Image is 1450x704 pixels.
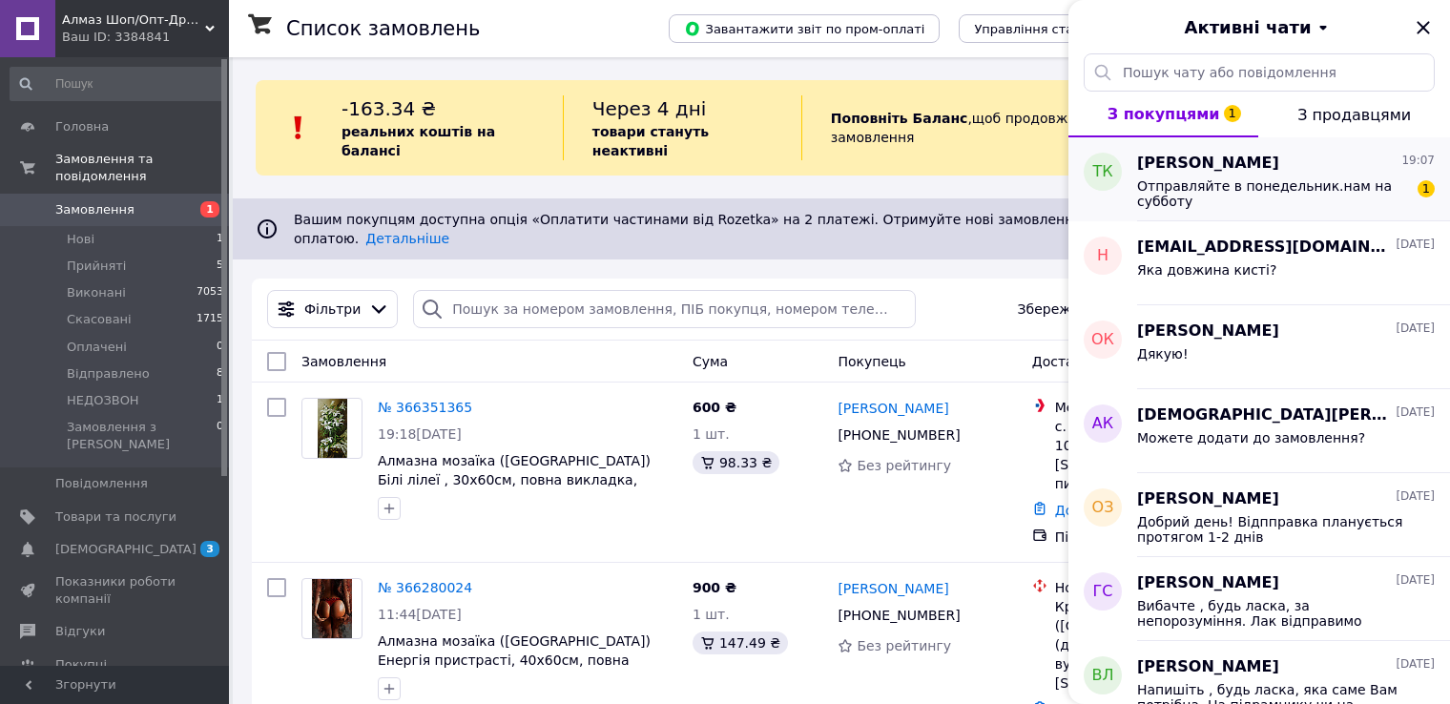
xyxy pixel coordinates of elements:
span: 600 ₴ [693,400,736,415]
a: № 366280024 [378,580,472,595]
span: 8 [217,365,223,383]
span: Доставка та оплата [1032,354,1172,369]
h1: Список замовлень [286,17,480,40]
span: 1 шт. [693,607,730,622]
button: ОЗ[PERSON_NAME][DATE]Добрий день! Відпправка планується протягом 1-2 днів [1068,473,1450,557]
span: Без рейтингу [857,458,951,473]
span: ОЗ [1092,497,1114,519]
span: Покупець [838,354,905,369]
span: [DATE] [1396,572,1435,589]
button: Управління статусами [959,14,1135,43]
span: Управління статусами [974,22,1120,36]
span: [DATE] [1396,404,1435,421]
button: З продавцями [1258,92,1450,137]
b: реальних коштів на балансі [342,124,495,158]
span: Добрий день! Відпправка планується протягом 1-2 днів [1137,514,1408,545]
a: Детальніше [365,231,449,246]
span: Відправлено [67,365,150,383]
span: 1 [200,201,219,217]
span: Замовлення та повідомлення [55,151,229,185]
span: Яка довжина кисті? [1137,262,1276,278]
span: [DATE] [1396,237,1435,253]
button: ОК[PERSON_NAME][DATE]Дякую! [1068,305,1450,389]
button: Активні чати [1122,15,1397,40]
span: Скасовані [67,311,132,328]
span: -163.34 ₴ [342,97,436,120]
span: 1 [217,392,223,409]
div: [PHONE_NUMBER] [834,602,963,629]
input: Пошук [10,67,225,101]
button: h[EMAIL_ADDRESS][DOMAIN_NAME][DATE]Яка довжина кисті? [1068,221,1450,305]
span: Товари та послуги [55,508,176,526]
span: Оплачені [67,339,127,356]
span: Замовлення [301,354,386,369]
div: 98.33 ₴ [693,451,779,474]
span: З продавцями [1297,106,1411,124]
a: Додати ЕН [1055,503,1130,518]
div: , щоб продовжити отримувати замовлення [801,95,1227,160]
div: [PHONE_NUMBER] [834,422,963,448]
span: 1 [217,231,223,248]
span: Дякую! [1137,346,1189,362]
span: Виконані [67,284,126,301]
span: Прийняті [67,258,126,275]
div: Ваш ID: 3384841 [62,29,229,46]
span: ТК [1092,161,1112,183]
span: 5 [217,258,223,275]
a: [PERSON_NAME] [838,579,948,598]
span: Замовлення [55,201,135,218]
div: Нова Пошта [1055,578,1250,597]
button: ТК[PERSON_NAME]19:07Отправляйте в понедельник.нам на субботу1 [1068,137,1450,221]
span: Алмаз Шоп/Опт-Дропшипінг- Роздріб [62,11,205,29]
span: 0 [217,419,223,453]
span: 1 [1418,180,1435,197]
b: товари стануть неактивні [592,124,709,158]
span: [DATE] [1396,321,1435,337]
span: h [1097,245,1108,267]
span: З покупцями [1108,105,1220,123]
span: Нові [67,231,94,248]
span: Активні чати [1184,15,1311,40]
span: Отправляйте в понедельник.нам на субботу [1137,178,1408,209]
span: 19:18[DATE] [378,426,462,442]
button: З покупцями1 [1068,92,1258,137]
span: [PERSON_NAME] [1137,572,1279,594]
span: 0 [217,339,223,356]
a: Алмазна мозаїка ([GEOGRAPHIC_DATA]) Білі лілеї , 30х60см, повна викладка, квадратні камені, без п... [378,453,651,507]
div: 147.49 ₴ [693,632,788,654]
span: 1 [1224,105,1241,122]
b: Поповніть Баланс [831,111,968,126]
span: Повідомлення [55,475,148,492]
span: Cума [693,354,728,369]
span: 7053 [197,284,223,301]
span: ОК [1091,329,1114,351]
img: :exclamation: [284,114,313,142]
span: [PERSON_NAME] [1137,153,1279,175]
span: [PERSON_NAME] [1137,488,1279,510]
span: [DATE] [1396,488,1435,505]
span: [DEMOGRAPHIC_DATA][PERSON_NAME] [1137,404,1392,426]
button: Закрити [1412,16,1435,39]
span: [PERSON_NAME] [1137,656,1279,678]
span: Без рейтингу [857,638,951,653]
a: [PERSON_NAME] [838,399,948,418]
span: Фільтри [304,300,361,319]
span: 1715 [197,311,223,328]
span: Можете додати до замовлення? [1137,430,1365,445]
span: [DEMOGRAPHIC_DATA] [55,541,197,558]
span: ВЛ [1091,665,1113,687]
button: ГС[PERSON_NAME][DATE]Вибачте , будь ласка, за непорозуміння. Лак відправимо обов'язково. Номер ТТ... [1068,557,1450,641]
img: Фото товару [318,399,347,458]
span: 3 [200,541,219,557]
span: [EMAIL_ADDRESS][DOMAIN_NAME] [1137,237,1392,259]
span: 900 ₴ [693,580,736,595]
input: Пошук чату або повідомлення [1084,53,1435,92]
span: Покупці [55,656,107,673]
span: Вашим покупцям доступна опція «Оплатити частинами від Rozetka» на 2 платежі. Отримуйте нові замов... [294,212,1348,246]
a: Фото товару [301,398,362,459]
input: Пошук за номером замовлення, ПІБ покупця, номером телефону, Email, номером накладної [413,290,915,328]
a: № 366351365 [378,400,472,415]
img: Фото товару [312,579,351,638]
span: 1 шт. [693,426,730,442]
